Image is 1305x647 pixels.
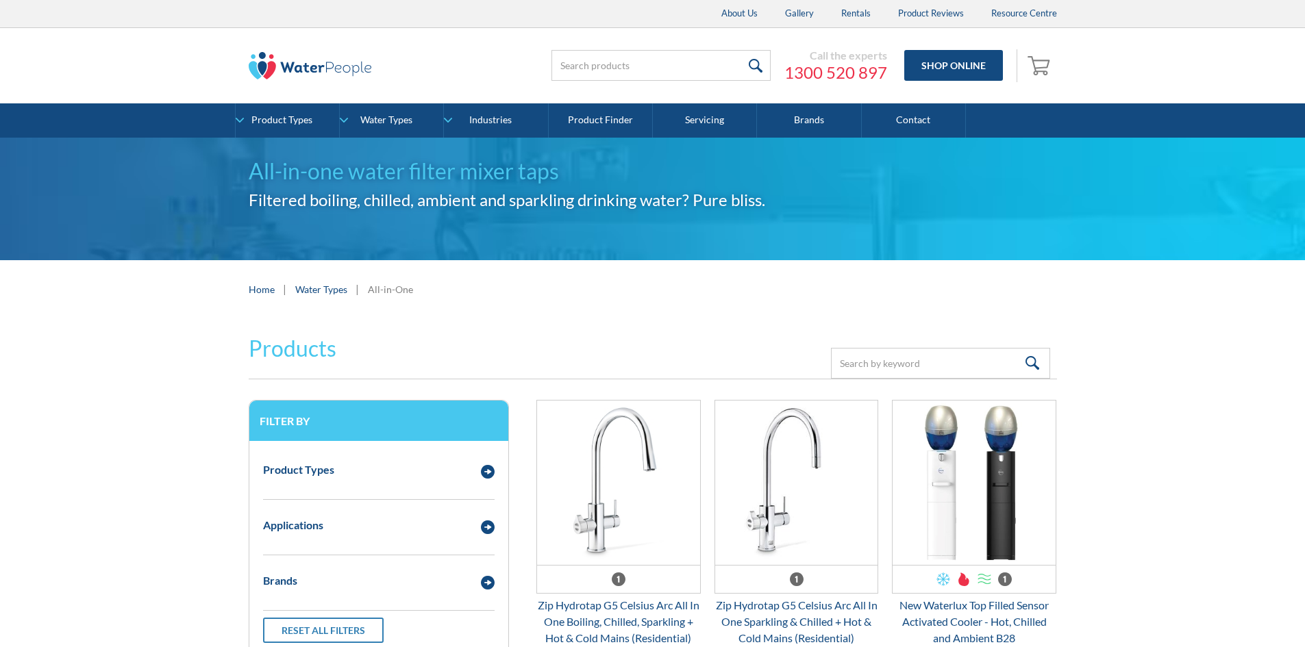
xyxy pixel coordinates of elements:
a: Water Types [340,103,443,138]
a: Product Types [236,103,339,138]
a: 1300 520 897 [784,62,887,83]
h2: Products [249,332,336,365]
a: Open cart [1024,49,1057,82]
div: Zip Hydrotap G5 Celsius Arc All In One Boiling, Chilled, Sparkling + Hot & Cold Mains (Residential) [536,597,701,646]
a: Contact [862,103,966,138]
a: Home [249,282,275,296]
img: The Water People [249,52,372,79]
div: Call the experts [784,49,887,62]
a: Zip Hydrotap G5 Celsius Arc All In One Boiling, Chilled, Sparkling + Hot & Cold Mains (Residentia... [536,400,701,646]
img: shopping cart [1028,54,1054,76]
input: Search by keyword [831,348,1050,379]
a: Servicing [653,103,757,138]
a: Brands [757,103,861,138]
a: Industries [444,103,547,138]
input: Search products [551,50,771,81]
div: All-in-One [368,282,413,296]
a: Zip Hydrotap G5 Celsius Arc All In One Sparkling & Chilled + Hot & Cold Mains (Residential)Zip Hy... [714,400,879,646]
div: New Waterlux Top Filled Sensor Activated Cooler - Hot, Chilled and Ambient B28 [892,597,1056,646]
a: New Waterlux Top Filled Sensor Activated Cooler - Hot, Chilled and Ambient B28New Waterlux Top Fi... [892,400,1056,646]
div: Brands [263,572,297,589]
a: Reset all filters [263,618,384,643]
div: Industries [469,114,512,126]
h1: All-in-one water filter mixer taps [249,155,1057,188]
a: Product Finder [549,103,653,138]
div: Water Types [360,114,412,126]
img: Zip Hydrotap G5 Celsius Arc All In One Boiling, Chilled, Sparkling + Hot & Cold Mains (Residential) [537,401,700,565]
a: Water Types [295,282,347,296]
h2: Filtered boiling, chilled, ambient and sparkling drinking water? Pure bliss. [249,188,1057,212]
div: Product Types [263,461,334,478]
div: Product Types [251,114,312,126]
div: | [354,281,361,297]
div: | [282,281,288,297]
img: Zip Hydrotap G5 Celsius Arc All In One Sparkling & Chilled + Hot & Cold Mains (Residential) [715,401,878,565]
img: New Waterlux Top Filled Sensor Activated Cooler - Hot, Chilled and Ambient B28 [893,401,1056,565]
div: Applications [263,517,323,533]
div: Zip Hydrotap G5 Celsius Arc All In One Sparkling & Chilled + Hot & Cold Mains (Residential) [714,597,879,646]
a: Shop Online [904,50,1003,81]
h3: Filter by [260,414,498,427]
